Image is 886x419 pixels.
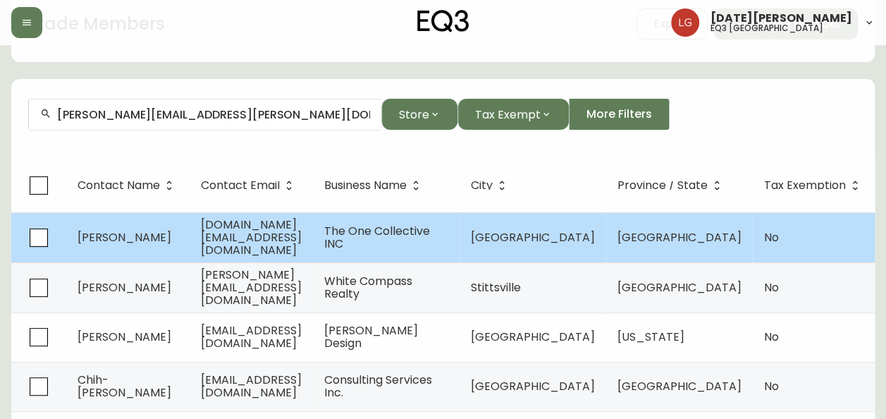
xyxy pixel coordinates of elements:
span: [PERSON_NAME] [78,279,171,296]
img: 2638f148bab13be18035375ceda1d187 [671,8,699,37]
span: Contact Name [78,179,178,192]
span: Tax Exemption [764,179,864,192]
span: City [471,179,511,192]
span: No [764,378,779,394]
span: [GEOGRAPHIC_DATA] [617,279,742,296]
h5: eq3 [GEOGRAPHIC_DATA] [710,24,823,32]
span: [PERSON_NAME] [78,329,171,345]
span: [US_STATE] [617,329,684,345]
span: Contact Email [201,181,280,190]
span: [GEOGRAPHIC_DATA] [471,378,595,394]
span: [GEOGRAPHIC_DATA] [471,229,595,245]
span: Stittsville [471,279,521,296]
span: [PERSON_NAME][EMAIL_ADDRESS][DOMAIN_NAME] [201,267,302,308]
span: Business Name [324,181,407,190]
span: [PERSON_NAME] Design [324,322,418,351]
input: Search [57,108,370,121]
span: Consulting Services Inc. [324,372,432,401]
span: [EMAIL_ADDRESS][DOMAIN_NAME] [201,322,302,351]
span: More Filters [586,107,652,122]
span: Contact Name [78,181,160,190]
button: More Filters [569,99,670,130]
span: Business Name [324,179,425,192]
span: Province / State [617,181,708,190]
span: No [764,279,779,296]
span: Contact Email [201,179,298,192]
img: logo [417,10,469,32]
button: Tax Exempt [457,99,569,130]
span: [GEOGRAPHIC_DATA] [617,378,742,394]
button: Store [381,99,457,130]
span: City [471,181,493,190]
span: [PERSON_NAME] [78,229,171,245]
span: [DOMAIN_NAME][EMAIL_ADDRESS][DOMAIN_NAME] [201,217,302,258]
span: [GEOGRAPHIC_DATA] [471,329,595,345]
span: Store [399,106,429,123]
span: [EMAIL_ADDRESS][DOMAIN_NAME] [201,372,302,401]
span: Chih-[PERSON_NAME] [78,372,171,401]
span: No [764,329,779,345]
span: Tax Exemption [764,181,846,190]
span: [GEOGRAPHIC_DATA] [617,229,742,245]
span: No [764,229,779,245]
span: Province / State [617,179,726,192]
span: White Compass Realty [324,273,412,302]
span: Tax Exempt [475,106,541,123]
span: [DATE][PERSON_NAME] [710,13,852,24]
span: The One Collective INC [324,223,430,252]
